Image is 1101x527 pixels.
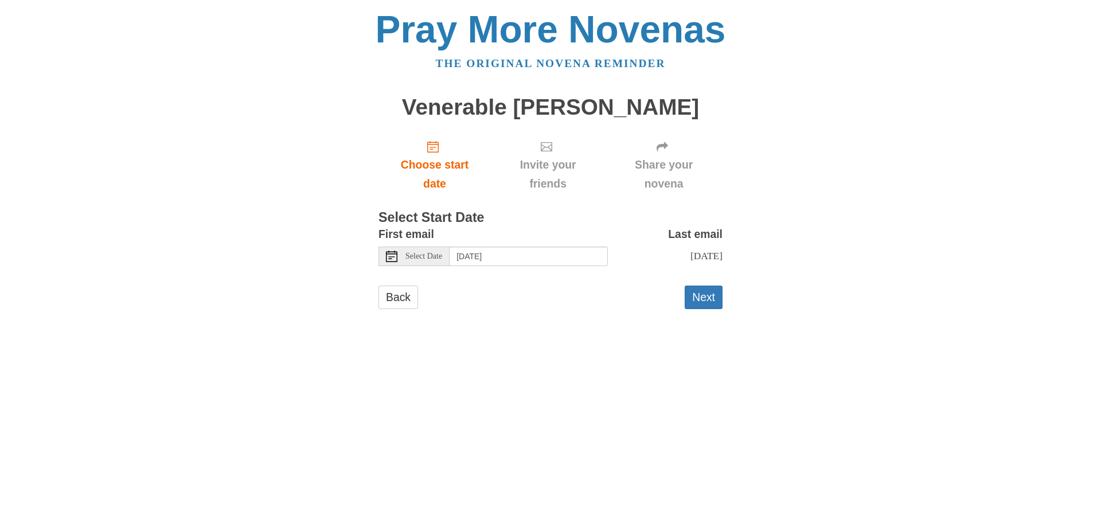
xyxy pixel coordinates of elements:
[378,95,723,120] h1: Venerable [PERSON_NAME]
[502,155,594,193] span: Invite your friends
[378,286,418,309] a: Back
[685,286,723,309] button: Next
[436,57,666,69] a: The original novena reminder
[491,131,605,199] div: Click "Next" to confirm your start date first.
[690,250,723,261] span: [DATE]
[405,252,442,260] span: Select Date
[378,131,491,199] a: Choose start date
[378,210,723,225] h3: Select Start Date
[390,155,479,193] span: Choose start date
[378,225,434,244] label: First email
[616,155,711,193] span: Share your novena
[668,225,723,244] label: Last email
[605,131,723,199] div: Click "Next" to confirm your start date first.
[376,8,726,50] a: Pray More Novenas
